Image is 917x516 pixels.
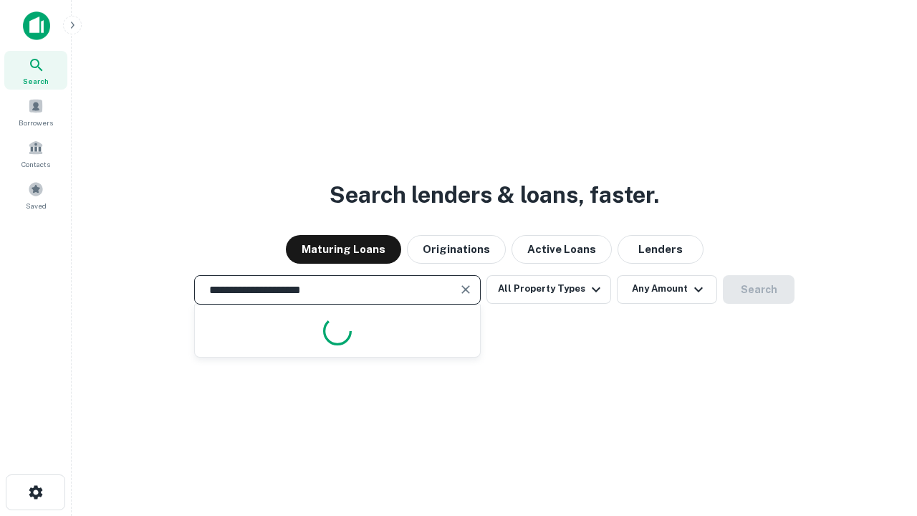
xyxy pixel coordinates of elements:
[26,200,47,211] span: Saved
[4,176,67,214] a: Saved
[21,158,50,170] span: Contacts
[23,11,50,40] img: capitalize-icon.png
[618,235,704,264] button: Lenders
[512,235,612,264] button: Active Loans
[19,117,53,128] span: Borrowers
[617,275,717,304] button: Any Amount
[486,275,611,304] button: All Property Types
[4,134,67,173] a: Contacts
[456,279,476,300] button: Clear
[407,235,506,264] button: Originations
[23,75,49,87] span: Search
[286,235,401,264] button: Maturing Loans
[845,401,917,470] iframe: Chat Widget
[4,51,67,90] a: Search
[330,178,659,212] h3: Search lenders & loans, faster.
[4,92,67,131] a: Borrowers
